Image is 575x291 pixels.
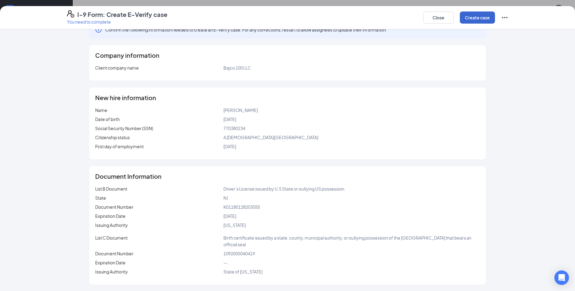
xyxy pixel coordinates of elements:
[554,270,569,285] div: Open Intercom Messenger
[95,95,156,101] span: New hire information
[95,260,125,265] span: Expiration Date
[95,126,153,131] span: Social Security Number (SSN)
[95,135,130,140] span: Citizenship status
[223,251,255,256] span: 1092005040419
[95,173,162,179] span: Document Information
[77,10,167,19] h4: I-9 Form: Create E-Verify case
[95,107,107,113] span: Name
[223,126,245,131] span: 770380234
[223,195,228,201] span: NJ
[95,269,128,274] span: Issuing Authority
[105,27,387,33] span: Confirm the following information needed to create an E-Verify case. For any corrections, restart...
[95,26,102,33] svg: Info
[95,222,128,228] span: Issuing Authority
[223,269,262,274] span: State of [US_STATE]
[67,19,167,25] p: You need to complete
[223,260,228,265] span: --
[223,107,258,113] span: [PERSON_NAME]
[223,144,236,149] span: [DATE]
[95,195,106,201] span: State
[223,116,236,122] span: [DATE]
[223,213,236,219] span: [DATE]
[460,11,495,24] button: Create case
[223,135,318,140] span: A [DEMOGRAPHIC_DATA][GEOGRAPHIC_DATA]
[423,11,454,24] button: Close
[223,65,251,70] span: Bajco 100 LLC
[223,204,260,210] span: K01180128203055
[95,65,139,70] span: Client company name
[67,10,74,18] svg: FormI9EVerifyIcon
[95,52,159,58] span: Company information
[223,222,246,228] span: [US_STATE]
[95,204,133,210] span: Document Number
[501,14,508,21] svg: Ellipses
[95,144,144,149] span: First day of employment
[223,186,344,191] span: Driver’s License issued by U.S State or outlying US possession
[95,186,127,191] span: List B Document
[95,235,128,240] span: List C Document
[95,251,133,256] span: Document Number
[95,116,120,122] span: Date of birth
[223,235,471,247] span: Birth certificate issued by a state, county, municipal authority, or outlying possession of the [...
[95,213,125,219] span: Expiration Date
